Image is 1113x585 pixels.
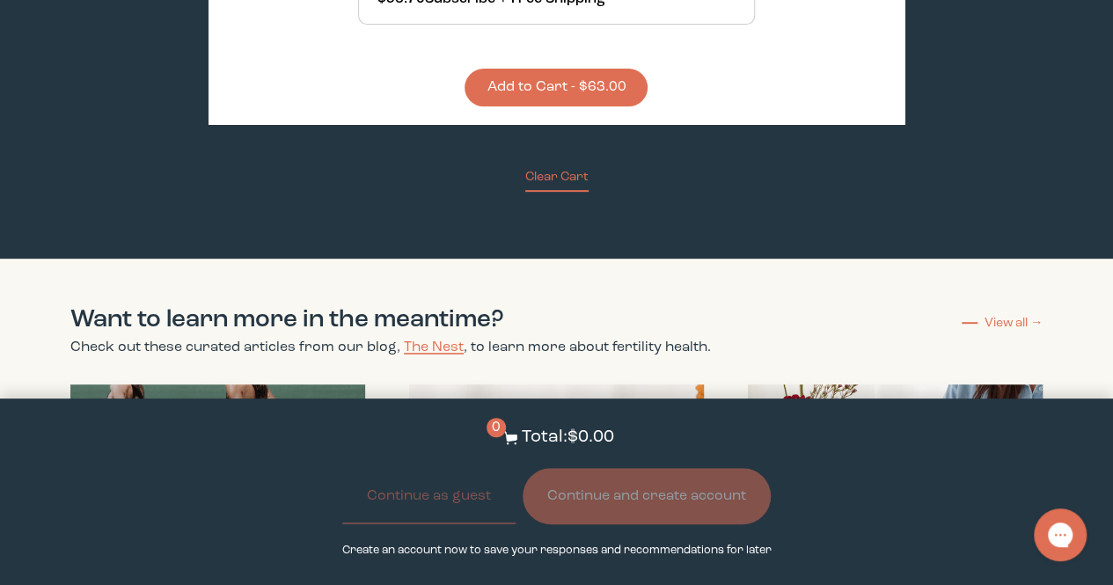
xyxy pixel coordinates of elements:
[404,340,464,355] a: The Nest
[70,303,711,338] h2: Want to learn more in the meantime?
[523,468,771,524] button: Continue and create account
[1025,502,1095,567] iframe: Gorgias live chat messenger
[525,168,589,192] button: Clear Cart
[342,542,772,559] p: Create an account now to save your responses and recommendations for later
[522,425,614,450] p: Total: $0.00
[487,418,506,437] span: 0
[962,314,1043,332] a: View all →
[342,468,516,524] button: Continue as guest
[465,69,648,106] button: Add to Cart - $63.00
[70,338,711,358] p: Check out these curated articles from our blog, , to learn more about fertility health.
